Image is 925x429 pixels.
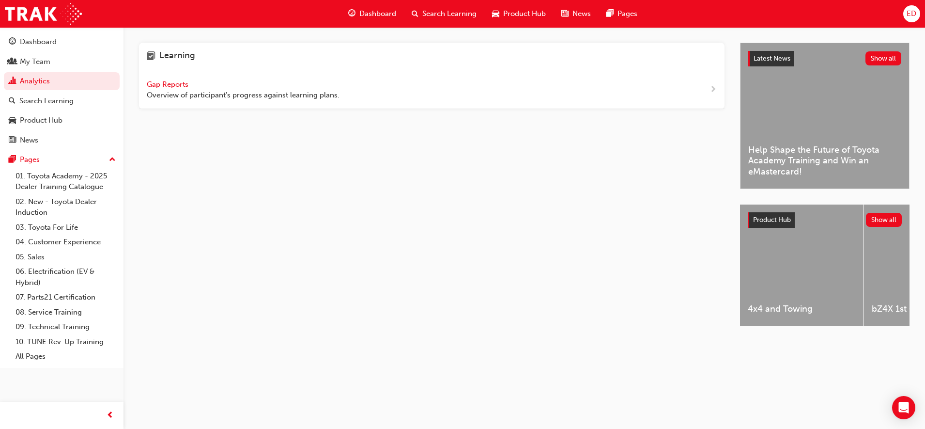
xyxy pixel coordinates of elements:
span: up-icon [109,154,116,166]
a: Latest NewsShow all [748,51,901,66]
span: pages-icon [606,8,614,20]
span: car-icon [9,116,16,125]
span: guage-icon [9,38,16,47]
span: Search Learning [422,8,477,19]
span: search-icon [9,97,15,106]
span: next-icon [709,84,717,96]
a: Gap Reports Overview of participant's progress against learning plans.next-icon [139,71,725,109]
a: Dashboard [4,33,120,51]
div: Open Intercom Messenger [892,396,915,419]
a: pages-iconPages [599,4,645,24]
a: news-iconNews [554,4,599,24]
img: Trak [5,3,82,25]
span: news-icon [9,136,16,145]
a: All Pages [12,349,120,364]
span: Product Hub [503,8,546,19]
span: people-icon [9,58,16,66]
a: 08. Service Training [12,305,120,320]
a: News [4,131,120,149]
a: Search Learning [4,92,120,110]
a: Product HubShow all [748,212,902,228]
span: Pages [617,8,637,19]
a: 03. Toyota For Life [12,220,120,235]
a: guage-iconDashboard [340,4,404,24]
a: Latest NewsShow allHelp Shape the Future of Toyota Academy Training and Win an eMastercard! [740,43,910,189]
button: DashboardMy TeamAnalyticsSearch LearningProduct HubNews [4,31,120,151]
span: learning-icon [147,50,155,63]
span: prev-icon [107,410,114,422]
a: 09. Technical Training [12,319,120,334]
span: car-icon [492,8,499,20]
span: News [572,8,591,19]
a: 04. Customer Experience [12,235,120,250]
div: Pages [20,154,40,165]
span: search-icon [412,8,418,20]
span: Product Hub [753,216,791,224]
button: Show all [865,51,902,65]
span: Latest News [754,54,790,63]
div: News [20,135,38,146]
span: Help Shape the Future of Toyota Academy Training and Win an eMastercard! [748,144,901,177]
a: 02. New - Toyota Dealer Induction [12,194,120,220]
a: Analytics [4,72,120,90]
button: Pages [4,151,120,169]
a: 06. Electrification (EV & Hybrid) [12,264,120,290]
a: car-iconProduct Hub [484,4,554,24]
span: Gap Reports [147,80,190,89]
a: 4x4 and Towing [740,205,863,326]
div: Search Learning [19,95,74,107]
span: news-icon [561,8,569,20]
h4: Learning [159,50,195,63]
a: search-iconSearch Learning [404,4,484,24]
div: My Team [20,56,50,67]
a: 07. Parts21 Certification [12,290,120,305]
button: ED [903,5,920,22]
span: pages-icon [9,156,16,164]
a: 05. Sales [12,250,120,265]
div: Product Hub [20,115,62,126]
span: Dashboard [359,8,396,19]
a: My Team [4,53,120,71]
span: 4x4 and Towing [748,303,856,315]
button: Show all [866,213,902,227]
div: Dashboard [20,36,57,48]
span: Overview of participant's progress against learning plans. [147,90,339,101]
span: ED [907,8,916,19]
span: guage-icon [348,8,355,20]
span: chart-icon [9,77,16,86]
a: Product Hub [4,111,120,129]
a: 10. TUNE Rev-Up Training [12,334,120,350]
a: 01. Toyota Academy - 2025 Dealer Training Catalogue [12,169,120,194]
